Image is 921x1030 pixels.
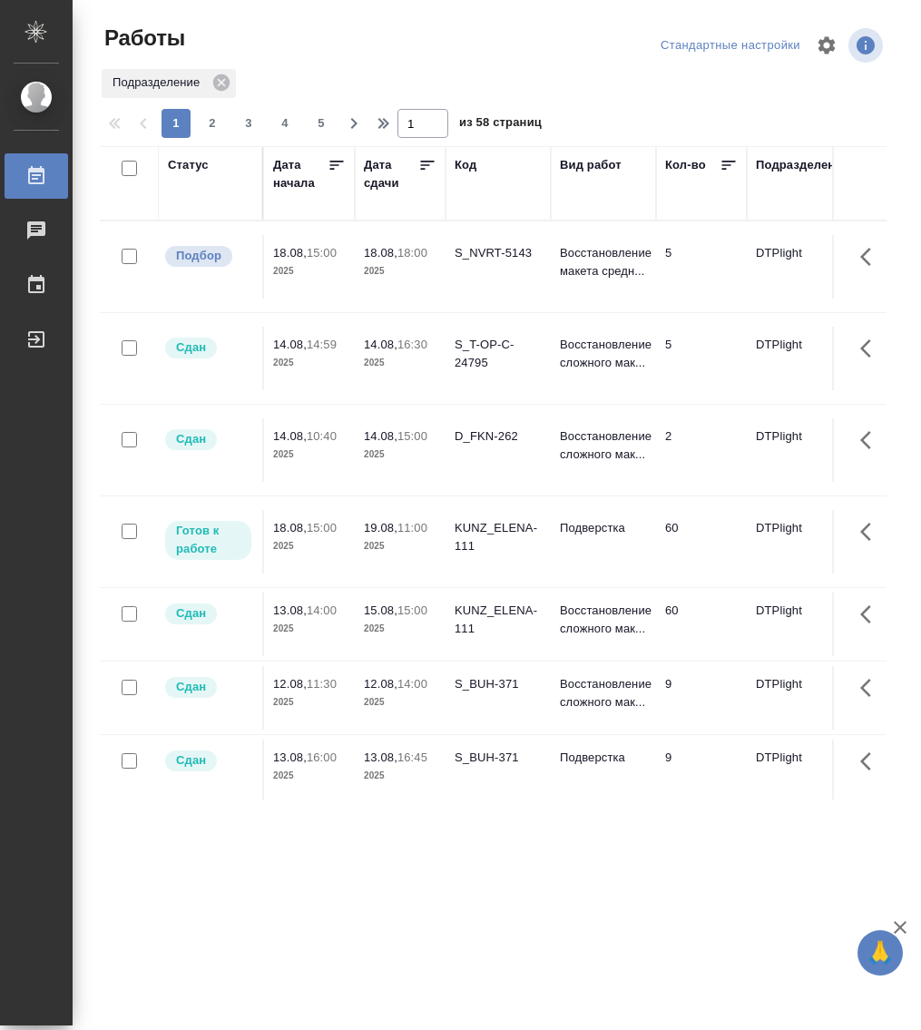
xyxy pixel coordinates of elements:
[273,693,346,711] p: 2025
[273,446,346,464] p: 2025
[273,677,307,691] p: 12.08,
[849,593,893,636] button: Здесь прячутся важные кнопки
[270,109,299,138] button: 4
[176,751,206,770] p: Сдан
[560,244,647,280] p: Восстановление макета средн...
[848,28,887,63] span: Посмотреть информацию
[560,336,647,372] p: Восстановление сложного мак...
[307,429,337,443] p: 10:40
[198,109,227,138] button: 2
[364,446,436,464] p: 2025
[273,620,346,638] p: 2025
[273,521,307,535] p: 18.08,
[176,247,221,265] p: Подбор
[307,338,337,351] p: 14:59
[656,418,747,482] td: 2
[364,750,397,764] p: 13.08,
[364,262,436,280] p: 2025
[234,109,263,138] button: 3
[364,603,397,617] p: 15.08,
[163,244,253,269] div: Можно подбирать исполнителей
[656,666,747,730] td: 9
[459,112,542,138] span: из 58 страниц
[397,429,427,443] p: 15:00
[455,427,542,446] div: D_FKN-262
[168,156,209,174] div: Статус
[113,74,206,92] p: Подразделение
[364,354,436,372] p: 2025
[560,749,647,767] p: Подверстка
[397,521,427,535] p: 11:00
[364,521,397,535] p: 19.08,
[176,338,206,357] p: Сдан
[455,336,542,372] div: S_T-OP-C-24795
[747,510,852,574] td: DTPlight
[307,677,337,691] p: 11:30
[364,429,397,443] p: 14.08,
[455,602,542,638] div: KUNZ_ELENA-111
[307,603,337,617] p: 14:00
[397,677,427,691] p: 14:00
[560,602,647,638] p: Восстановление сложного мак...
[747,327,852,390] td: DTPlight
[273,156,328,192] div: Дата начала
[163,675,253,700] div: Менеджер проверил работу исполнителя, передает ее на следующий этап
[656,593,747,656] td: 60
[273,767,346,785] p: 2025
[364,537,436,555] p: 2025
[805,24,848,67] span: Настроить таблицу
[560,427,647,464] p: Восстановление сложного мак...
[163,427,253,452] div: Менеджер проверил работу исполнителя, передает ее на следующий этап
[198,114,227,132] span: 2
[273,338,307,351] p: 14.08,
[665,156,706,174] div: Кол-во
[364,246,397,260] p: 18.08,
[455,749,542,767] div: S_BUH-371
[747,235,852,299] td: DTPlight
[455,675,542,693] div: S_BUH-371
[163,749,253,773] div: Менеджер проверил работу исполнителя, передает ее на следующий этап
[455,244,542,262] div: S_NVRT-5143
[849,510,893,554] button: Здесь прячутся важные кнопки
[656,235,747,299] td: 5
[455,156,476,174] div: Код
[364,767,436,785] p: 2025
[176,522,240,558] p: Готов к работе
[270,114,299,132] span: 4
[307,750,337,764] p: 16:00
[273,603,307,617] p: 13.08,
[455,519,542,555] div: KUNZ_ELENA-111
[273,750,307,764] p: 13.08,
[273,354,346,372] p: 2025
[397,750,427,764] p: 16:45
[849,235,893,279] button: Здесь прячутся важные кнопки
[849,740,893,783] button: Здесь прячутся важные кнопки
[849,418,893,462] button: Здесь прячутся важные кнопки
[273,246,307,260] p: 18.08,
[273,537,346,555] p: 2025
[656,510,747,574] td: 60
[747,740,852,803] td: DTPlight
[397,246,427,260] p: 18:00
[747,418,852,482] td: DTPlight
[656,327,747,390] td: 5
[849,327,893,370] button: Здесь прячутся важные кнопки
[176,430,206,448] p: Сдан
[307,521,337,535] p: 15:00
[560,675,647,711] p: Восстановление сложного мак...
[397,338,427,351] p: 16:30
[656,740,747,803] td: 9
[273,262,346,280] p: 2025
[100,24,185,53] span: Работы
[102,69,236,98] div: Подразделение
[364,677,397,691] p: 12.08,
[234,114,263,132] span: 3
[756,156,849,174] div: Подразделение
[307,109,336,138] button: 5
[364,338,397,351] p: 14.08,
[397,603,427,617] p: 15:00
[364,156,418,192] div: Дата сдачи
[747,593,852,656] td: DTPlight
[560,519,647,537] p: Подверстка
[163,519,253,562] div: Исполнитель может приступить к работе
